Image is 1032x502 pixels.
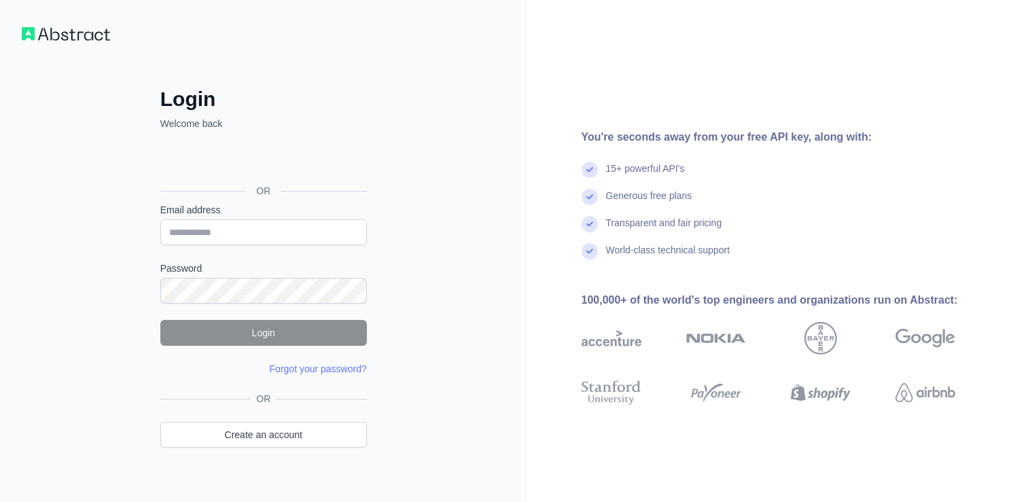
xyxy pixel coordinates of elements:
img: stanford university [582,378,641,408]
span: OR [245,184,281,198]
div: 15+ powerful API's [606,162,685,189]
img: check mark [582,189,598,205]
iframe: Tombol Login dengan Google [154,145,371,175]
h2: Login [160,87,367,111]
div: Generous free plans [606,189,692,216]
div: 100,000+ of the world's top engineers and organizations run on Abstract: [582,292,999,308]
a: Create an account [160,422,367,448]
span: OR [251,392,276,406]
button: Login [160,320,367,346]
img: google [895,322,955,355]
img: nokia [686,322,746,355]
img: payoneer [686,378,746,408]
img: Workflow [22,27,110,41]
div: World-class technical support [606,243,730,270]
label: Password [160,262,367,275]
p: Welcome back [160,117,367,130]
img: bayer [804,322,837,355]
label: Email address [160,203,367,217]
img: check mark [582,162,598,178]
img: shopify [791,378,851,408]
div: You're seconds away from your free API key, along with: [582,129,999,145]
div: Transparent and fair pricing [606,216,722,243]
img: check mark [582,216,598,232]
div: Login dengan Google. Dibuka di tab baru [160,145,364,175]
img: check mark [582,243,598,259]
img: airbnb [895,378,955,408]
a: Forgot your password? [270,363,367,374]
img: accenture [582,322,641,355]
